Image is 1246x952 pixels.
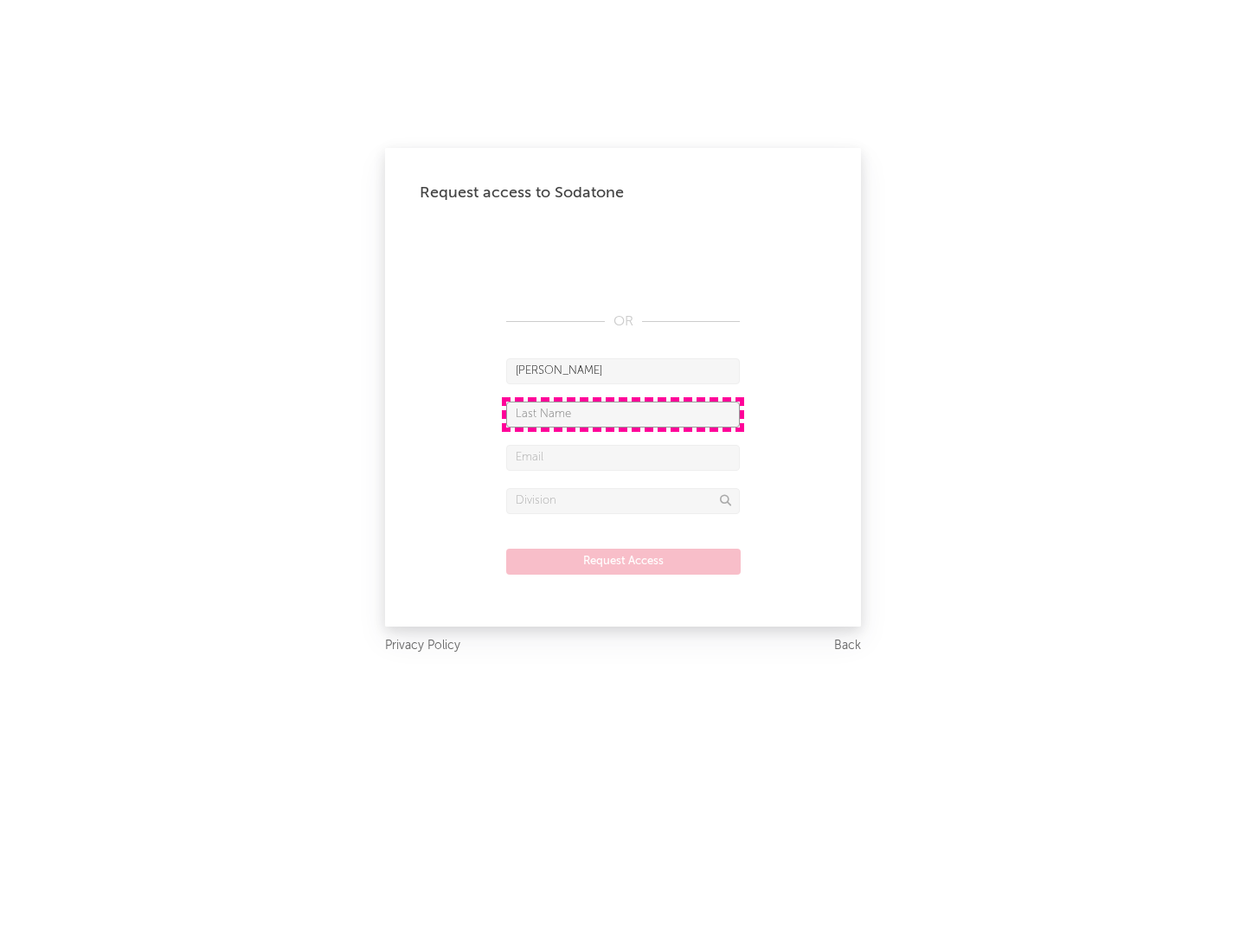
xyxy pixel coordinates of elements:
a: Privacy Policy [385,635,460,657]
div: Request access to Sodatone [420,183,826,203]
input: First Name [506,358,740,384]
button: Request Access [506,549,741,575]
input: Division [506,488,740,514]
input: Last Name [506,402,740,428]
div: OR [506,312,740,332]
a: Back [834,635,861,657]
input: Email [506,445,740,471]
